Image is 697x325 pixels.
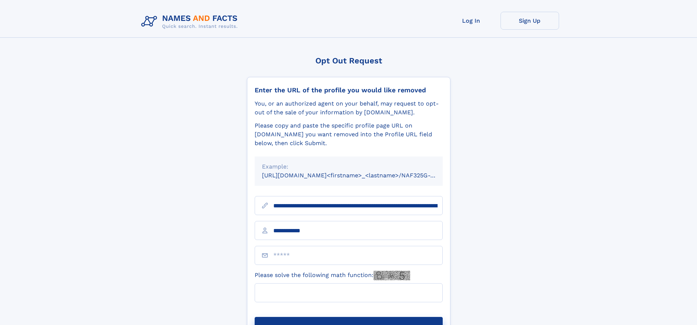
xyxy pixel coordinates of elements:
div: Example: [262,162,435,171]
div: Opt Out Request [247,56,450,65]
small: [URL][DOMAIN_NAME]<firstname>_<lastname>/NAF325G-xxxxxxxx [262,172,457,179]
div: You, or an authorized agent on your behalf, may request to opt-out of the sale of your informatio... [255,99,443,117]
a: Log In [442,12,501,30]
div: Enter the URL of the profile you would like removed [255,86,443,94]
a: Sign Up [501,12,559,30]
div: Please copy and paste the specific profile page URL on [DOMAIN_NAME] you want removed into the Pr... [255,121,443,148]
img: Logo Names and Facts [138,12,244,32]
label: Please solve the following math function: [255,271,410,280]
